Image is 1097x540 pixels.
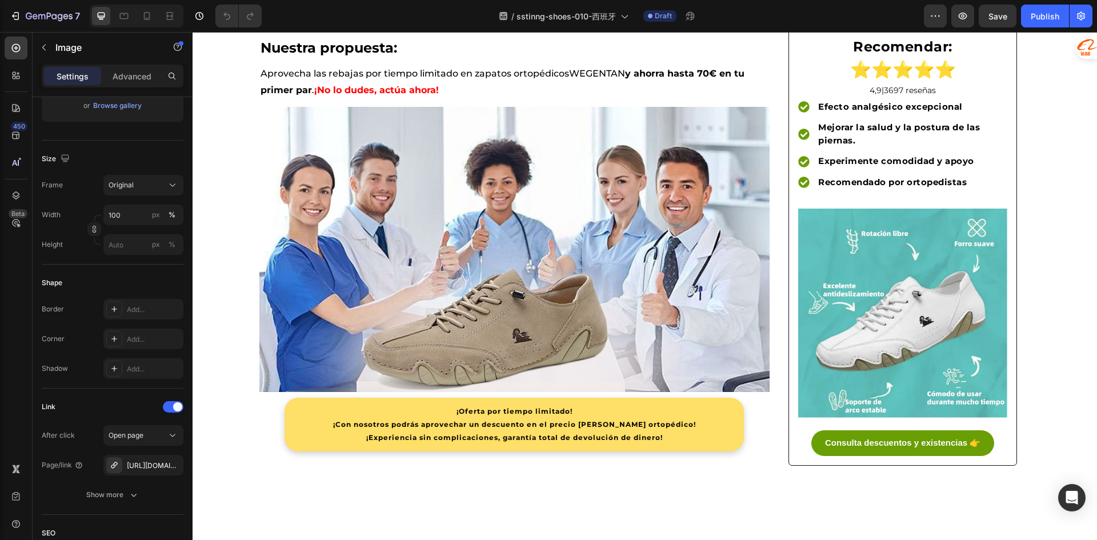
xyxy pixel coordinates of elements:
[619,398,802,424] a: Consulta descuentos y existencias 👉
[149,208,163,222] button: %
[979,5,1016,27] button: Save
[127,364,181,374] div: Add...
[632,406,788,415] strong: Consulta descuentos y existencias 👉
[93,100,142,111] button: Browse gallery
[127,305,181,315] div: Add...
[174,401,470,410] strong: ¡Experiencia sin complicaciones, garantía total de devolución de dinero!
[42,151,72,167] div: Size
[122,53,246,63] strong: ¡No lo dudes, actúa ahora!
[86,489,139,501] div: Show more
[1058,484,1086,511] div: Open Intercom Messenger
[42,460,83,470] div: Page/link
[606,177,815,386] img: gempages_581721843702956771-bb1133ce-0004-43e5-8363-7c8ac6588d65.png
[109,180,134,190] span: Original
[42,239,63,250] label: Height
[5,5,85,27] button: 7
[57,70,89,82] p: Settings
[152,239,160,250] div: px
[92,366,551,419] a: ¡Oferta por tiempo limitado!¡Con nosotros podrás aprovechar un descuento en el precio [PERSON_NAM...
[658,28,763,47] strong: ⭐⭐⭐⭐⭐
[42,363,68,374] div: Shadow
[1031,10,1059,22] div: Publish
[988,11,1007,21] span: Save
[113,70,151,82] p: Advanced
[169,210,175,220] div: %
[42,485,183,505] button: Show more
[75,9,80,23] p: 7
[103,175,183,195] button: Original
[264,375,380,383] strong: ¡Oferta por tiempo limitado!
[42,402,55,412] div: Link
[165,208,179,222] button: px
[511,10,514,22] span: /
[655,11,672,21] span: Draft
[42,278,62,288] div: Shape
[127,461,181,471] div: [URL][DOMAIN_NAME]
[1021,5,1069,27] button: Publish
[152,210,160,220] div: px
[83,99,90,113] span: or
[169,239,175,250] div: %
[55,41,153,54] p: Image
[626,145,774,155] strong: Recomendado por ortopedistas
[42,304,64,314] div: Border
[42,334,65,344] div: Corner
[67,75,577,360] img: gempages_581721843702956771-43034111-d989-4237-bdab-5d8d490a372e.jpg
[42,430,75,441] div: After click
[141,388,503,397] strong: ¡Con nosotros podrás aprovechar un descuento en el precio [PERSON_NAME] ortopédico!
[103,425,183,446] button: Open page
[215,5,262,27] div: Undo/Redo
[193,32,1097,540] iframe: Design area
[517,10,616,22] span: sstinng-shoes-010-西班牙
[42,210,61,220] label: Width
[377,36,433,47] span: WEGENTAN
[127,334,181,345] div: Add...
[42,528,55,538] div: SEO
[103,205,183,225] input: px%
[103,234,183,255] input: px%
[626,90,787,114] strong: Mejorar la salud y la postura de las piernas.
[9,209,27,218] div: Beta
[149,238,163,251] button: %
[677,53,743,63] span: 4,9|3697 reseñas
[109,431,143,439] span: Open page
[626,123,782,134] strong: Experimente comodidad y apoyo
[93,101,142,111] div: Browse gallery
[11,122,27,131] div: 450
[42,180,63,190] label: Frame
[626,69,770,80] strong: Efecto analgésico excepcional
[165,238,179,251] button: px
[660,6,760,23] strong: Recomendar:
